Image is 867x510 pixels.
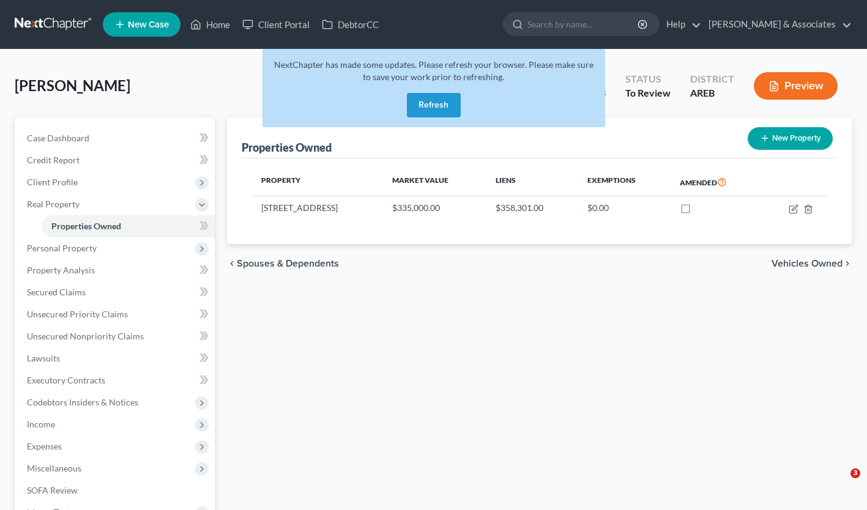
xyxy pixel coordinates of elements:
[17,303,215,325] a: Unsecured Priority Claims
[274,59,594,82] span: NextChapter has made some updates. Please refresh your browser. Please make sure to save your wor...
[690,86,734,100] div: AREB
[27,199,80,209] span: Real Property
[27,419,55,429] span: Income
[17,127,215,149] a: Case Dashboard
[843,259,852,268] i: chevron_right
[15,76,130,94] span: [PERSON_NAME]
[236,13,316,35] a: Client Portal
[382,196,486,220] td: $335,000.00
[316,13,385,35] a: DebtorCC
[407,93,461,117] button: Refresh
[27,441,62,451] span: Expenses
[660,13,701,35] a: Help
[27,331,144,341] span: Unsecured Nonpriority Claims
[42,215,215,237] a: Properties Owned
[690,72,734,86] div: District
[17,259,215,281] a: Property Analysis
[27,287,86,297] span: Secured Claims
[382,168,486,196] th: Market Value
[17,347,215,369] a: Lawsuits
[486,168,578,196] th: Liens
[702,13,852,35] a: [PERSON_NAME] & Associates
[625,72,671,86] div: Status
[27,309,128,319] span: Unsecured Priority Claims
[527,13,639,35] input: Search by name...
[27,133,89,143] span: Case Dashboard
[27,375,105,385] span: Executory Contracts
[27,177,78,187] span: Client Profile
[227,259,237,268] i: chevron_left
[27,463,81,473] span: Miscellaneous
[237,259,339,268] span: Spouses & Dependents
[850,468,860,478] span: 3
[772,259,843,268] span: Vehicles Owned
[748,127,833,150] button: New Property
[17,149,215,171] a: Credit Report
[772,259,852,268] button: Vehicles Owned chevron_right
[184,13,236,35] a: Home
[242,140,332,155] div: Properties Owned
[27,265,95,275] span: Property Analysis
[17,369,215,391] a: Executory Contracts
[51,221,121,231] span: Properties Owned
[251,196,382,220] td: [STREET_ADDRESS]
[227,259,339,268] button: chevron_left Spouses & Dependents
[27,353,60,363] span: Lawsuits
[578,168,670,196] th: Exemptions
[625,86,671,100] div: To Review
[825,468,855,498] iframe: Intercom live chat
[17,479,215,501] a: SOFA Review
[17,281,215,303] a: Secured Claims
[27,397,138,407] span: Codebtors Insiders & Notices
[27,155,80,165] span: Credit Report
[17,325,215,347] a: Unsecured Nonpriority Claims
[27,243,97,253] span: Personal Property
[128,20,169,29] span: New Case
[27,485,78,495] span: SOFA Review
[578,196,670,220] td: $0.00
[486,196,578,220] td: $358,301.00
[754,72,838,100] button: Preview
[251,168,382,196] th: Property
[670,168,761,196] th: Amended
